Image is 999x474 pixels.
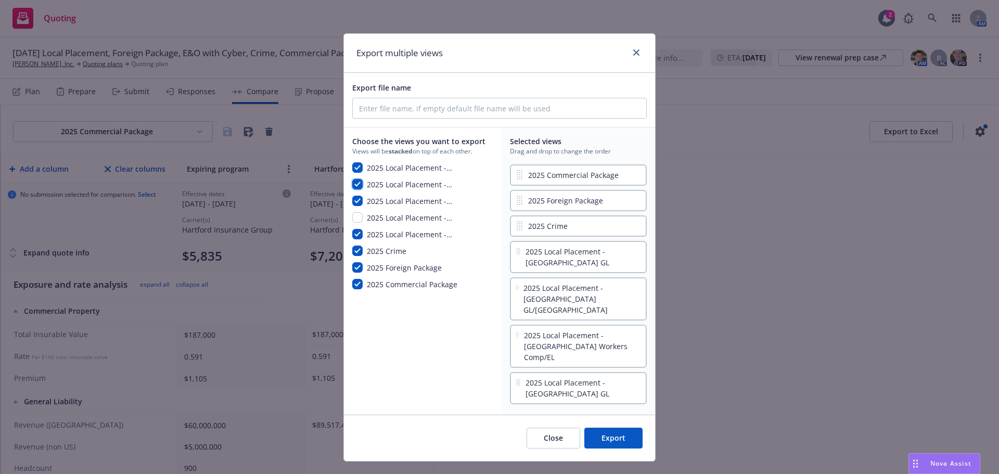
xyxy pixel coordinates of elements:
span: Choose the views you want to export [352,136,489,147]
button: 2025 Local Placement - [GEOGRAPHIC_DATA] [GEOGRAPHIC_DATA] [352,212,489,225]
span: 2025 Local Placement - [GEOGRAPHIC_DATA] GL [526,246,642,268]
button: 2025 Local Placement - [GEOGRAPHIC_DATA] GL [352,179,489,191]
span: 2025 Foreign Package [528,195,603,206]
span: 2025 Local Placement - [GEOGRAPHIC_DATA] GL/[GEOGRAPHIC_DATA] [523,283,642,315]
button: Export [584,428,643,449]
h1: Export multiple views [356,46,443,60]
strong: stacked [389,147,413,156]
span: 2025 Local Placement - [GEOGRAPHIC_DATA] GL [526,377,642,399]
span: Views will be on top of each other. [352,147,489,156]
a: close [630,46,643,59]
div: 2025 Commercial Package [510,162,647,188]
button: 2025 Local Placement - [GEOGRAPHIC_DATA] Workers Comp/EL [352,162,489,175]
button: Close [527,428,580,449]
button: 2025 Crime [352,246,406,258]
span: 2025 Commercial Package [528,170,619,181]
span: 2025 Local Placement - Australia GL [367,196,489,208]
button: 2025 Commercial Package [352,279,457,291]
button: 2025 Local Placement - [GEOGRAPHIC_DATA] GL/[GEOGRAPHIC_DATA] [352,229,489,241]
span: 2025 Local Placement - [GEOGRAPHIC_DATA] Workers Comp/EL [524,330,642,363]
div: 2025 Local Placement - [GEOGRAPHIC_DATA] Workers Comp/EL [510,323,647,370]
button: 2025 Foreign Package [352,262,442,275]
button: 2025 Local Placement - [GEOGRAPHIC_DATA] GL [352,196,489,208]
div: 2025 Foreign Package [510,188,647,213]
button: Nova Assist [908,453,980,474]
span: 2025 Commercial Package [367,279,457,291]
div: 2025 Local Placement - [GEOGRAPHIC_DATA] GL/[GEOGRAPHIC_DATA] [510,275,647,323]
span: 2025 Crime [367,246,406,258]
span: Drag and drop to change the order [510,147,647,156]
div: Drag to move [909,454,922,473]
span: 2025 Crime [528,221,568,232]
div: 2025 Crime [510,213,647,239]
span: 2025 Local Placement - UK EL [367,212,489,225]
span: Nova Assist [930,459,971,468]
span: 2025 Local Placement - India Workers Comp/EL [367,162,489,175]
span: 2025 Foreign Package [367,262,442,275]
div: 2025 Local Placement - [GEOGRAPHIC_DATA] GL [510,239,647,275]
input: Enter file name, if empty default file name will be used [353,98,646,118]
span: 2025 Local Placement - Canada GL/EL [367,229,489,241]
span: 2025 Local Placement - India GL [367,179,489,191]
span: Export file name [352,83,411,93]
span: Selected views [510,136,647,147]
div: 2025 Local Placement - [GEOGRAPHIC_DATA] GL [510,370,647,406]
